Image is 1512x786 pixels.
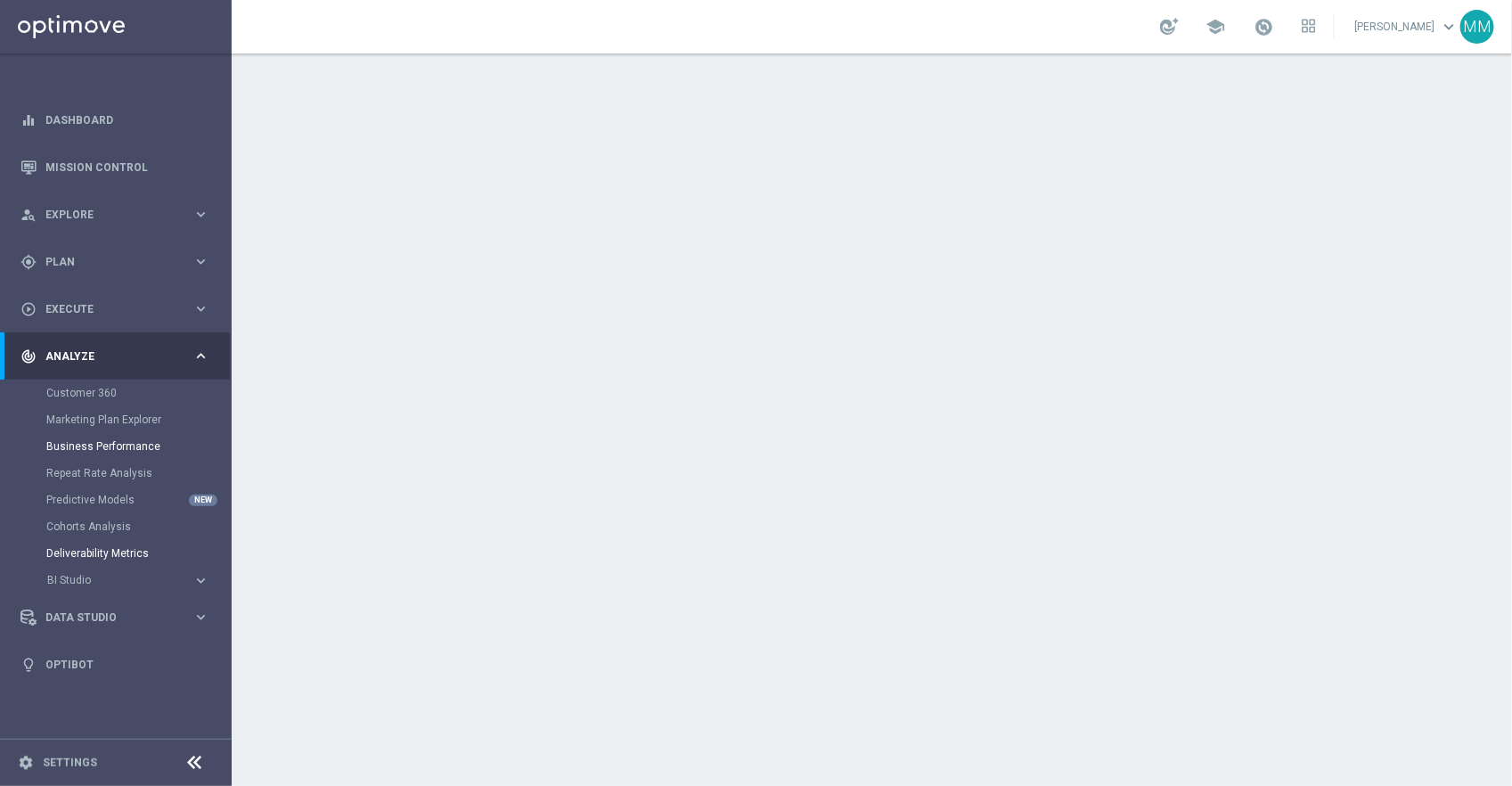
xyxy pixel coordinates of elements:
span: Explore [45,209,192,220]
a: Marketing Plan Explorer [46,413,185,427]
button: gps_fixed Plan keyboard_arrow_right [20,255,210,269]
i: equalizer [20,112,37,128]
span: Analyze [45,351,192,362]
div: Dashboard [20,96,209,143]
a: Dashboard [45,96,209,143]
i: lightbulb [20,657,37,673]
button: Data Studio keyboard_arrow_right [20,610,210,625]
span: school [1206,17,1225,37]
i: person_search [20,207,37,223]
a: Optibot [45,641,209,688]
a: Mission Control [45,143,209,191]
div: Customer 360 [46,380,230,406]
button: equalizer Dashboard [20,113,210,127]
div: Analyze [20,348,192,364]
div: BI Studio [46,567,230,594]
button: lightbulb Optibot [20,658,210,672]
i: keyboard_arrow_right [192,348,209,364]
i: play_circle_outline [20,301,37,317]
div: Repeat Rate Analysis [46,460,230,487]
span: Data Studio [45,612,192,623]
div: Mission Control [20,143,209,191]
button: BI Studio keyboard_arrow_right [46,573,210,587]
span: Execute [45,304,192,315]
button: person_search Explore keyboard_arrow_right [20,208,210,222]
button: track_changes Analyze keyboard_arrow_right [20,349,210,364]
span: keyboard_arrow_down [1439,17,1459,37]
div: Deliverability Metrics [46,540,230,567]
a: Deliverability Metrics [46,546,185,561]
i: keyboard_arrow_right [192,572,209,589]
i: gps_fixed [20,254,37,270]
div: NEW [189,495,217,506]
div: Explore [20,207,192,223]
a: Repeat Rate Analysis [46,466,185,480]
i: keyboard_arrow_right [192,609,209,626]
div: Optibot [20,641,209,688]
a: Settings [43,757,97,768]
i: keyboard_arrow_right [192,206,209,223]
a: Customer 360 [46,386,185,400]
div: Cohorts Analysis [46,513,230,540]
div: Business Performance [46,433,230,460]
span: Plan [45,257,192,267]
button: play_circle_outline Execute keyboard_arrow_right [20,302,210,316]
div: Predictive Models [46,487,230,513]
button: Mission Control [20,160,210,175]
div: MM [1460,10,1494,44]
i: keyboard_arrow_right [192,253,209,270]
a: Business Performance [46,439,185,454]
span: BI Studio [47,575,175,585]
div: Plan [20,254,192,270]
a: Predictive Models [46,493,185,507]
div: Execute [20,301,192,317]
i: settings [18,755,34,771]
i: track_changes [20,348,37,364]
a: [PERSON_NAME]keyboard_arrow_down [1353,13,1460,40]
div: Marketing Plan Explorer [46,406,230,433]
div: BI Studio [47,575,192,585]
div: Data Studio [20,610,192,626]
i: keyboard_arrow_right [192,300,209,317]
a: Cohorts Analysis [46,520,185,534]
